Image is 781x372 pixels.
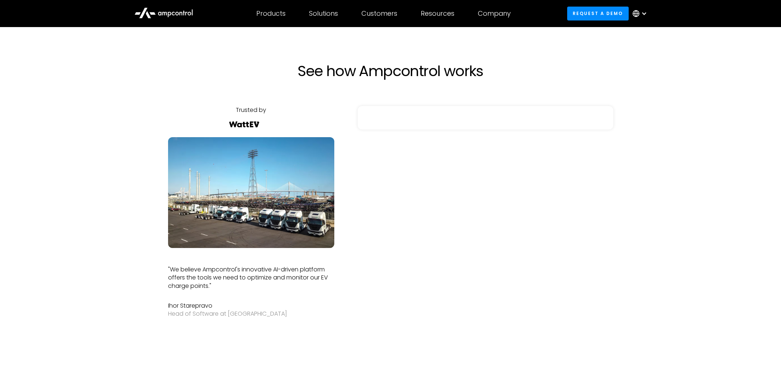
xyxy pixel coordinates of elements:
[236,106,266,114] div: Trusted by
[421,10,454,18] div: Resources
[567,7,629,20] a: Request a demo
[309,10,338,18] div: Solutions
[230,62,552,80] h1: See how Ampcontrol works
[168,266,334,290] p: "We believe Ampcontrol's innovative AI-driven platform offers the tools we need to optimize and m...
[168,310,334,318] div: Head of Software at [GEOGRAPHIC_DATA]
[478,10,511,18] div: Company
[168,302,334,310] div: Ihor Starepravo
[228,121,260,127] img: Watt EV Logo Real
[361,10,397,18] div: Customers
[256,10,286,18] div: Products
